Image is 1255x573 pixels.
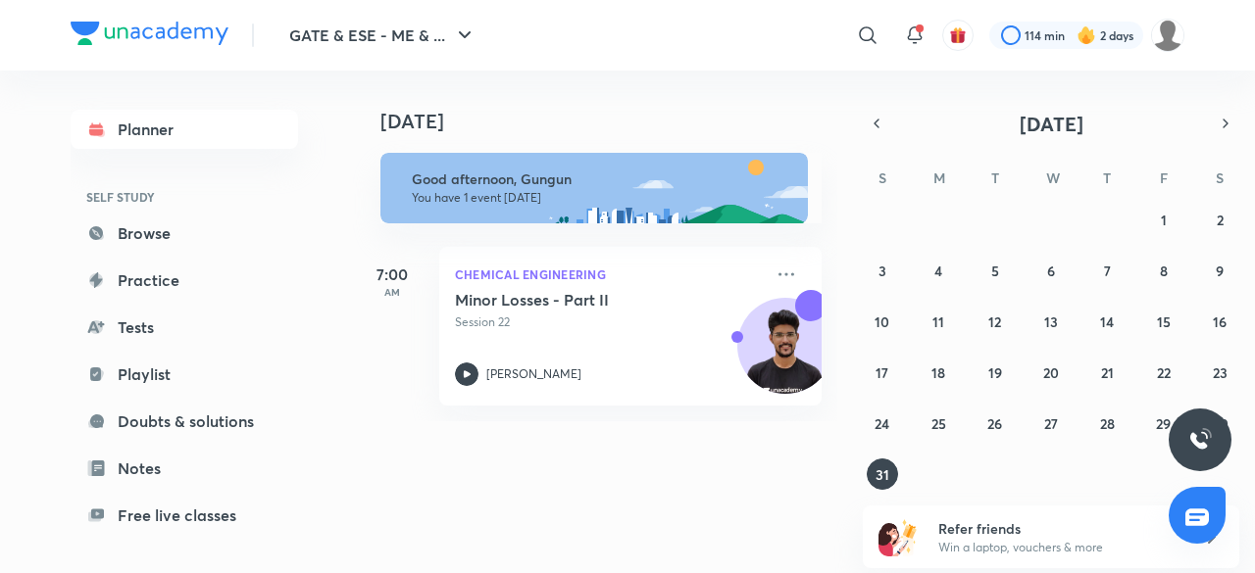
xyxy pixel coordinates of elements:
h5: 7:00 [353,263,431,286]
abbr: August 26, 2025 [987,414,1002,433]
abbr: August 23, 2025 [1213,363,1228,382]
abbr: August 1, 2025 [1161,211,1167,229]
abbr: August 16, 2025 [1213,312,1227,331]
abbr: August 15, 2025 [1157,312,1171,331]
button: August 2, 2025 [1204,204,1235,235]
p: AM [353,286,431,298]
abbr: August 30, 2025 [1212,414,1229,433]
abbr: August 5, 2025 [991,262,999,280]
a: Practice [71,261,298,300]
button: August 7, 2025 [1091,255,1123,286]
button: August 9, 2025 [1204,255,1235,286]
abbr: August 12, 2025 [988,312,1001,331]
abbr: August 17, 2025 [876,363,888,382]
img: Company Logo [71,22,228,45]
button: August 18, 2025 [923,357,954,388]
p: Chemical Engineering [455,263,763,286]
button: August 10, 2025 [867,306,898,337]
abbr: Friday [1160,168,1168,187]
h5: Minor Losses - Part II [455,290,699,310]
abbr: August 10, 2025 [875,312,889,331]
abbr: August 8, 2025 [1160,262,1168,280]
button: August 5, 2025 [979,255,1011,286]
button: August 8, 2025 [1148,255,1180,286]
abbr: August 19, 2025 [988,363,1002,382]
abbr: Thursday [1103,168,1111,187]
a: Notes [71,449,298,488]
img: ttu [1188,428,1212,452]
a: Planner [71,110,298,149]
button: August 29, 2025 [1148,407,1180,439]
abbr: August 18, 2025 [931,363,945,382]
button: August 11, 2025 [923,306,954,337]
a: Tests [71,308,298,347]
button: August 27, 2025 [1035,407,1067,439]
button: August 21, 2025 [1091,357,1123,388]
abbr: August 7, 2025 [1104,262,1111,280]
button: August 26, 2025 [979,407,1011,439]
button: August 25, 2025 [923,407,954,439]
abbr: Wednesday [1046,168,1060,187]
abbr: August 4, 2025 [934,262,942,280]
p: [PERSON_NAME] [486,365,581,383]
button: August 6, 2025 [1035,255,1067,286]
abbr: August 29, 2025 [1156,414,1171,433]
h6: SELF STUDY [71,180,298,214]
a: Browse [71,214,298,253]
button: August 1, 2025 [1148,204,1180,235]
abbr: August 22, 2025 [1157,363,1171,382]
h6: Refer friends [938,518,1180,539]
abbr: Monday [933,168,945,187]
button: August 24, 2025 [867,407,898,439]
h6: Good afternoon, Gungun [412,170,790,188]
p: You have 1 event [DATE] [412,190,790,206]
img: referral [878,517,918,556]
abbr: August 9, 2025 [1216,262,1224,280]
a: Doubts & solutions [71,402,298,441]
button: August 30, 2025 [1204,407,1235,439]
abbr: August 13, 2025 [1044,312,1058,331]
button: August 20, 2025 [1035,357,1067,388]
button: August 23, 2025 [1204,357,1235,388]
abbr: August 31, 2025 [876,465,889,484]
button: August 3, 2025 [867,255,898,286]
img: streak [1077,25,1096,45]
button: August 12, 2025 [979,306,1011,337]
p: Session 22 [455,313,763,331]
abbr: August 27, 2025 [1044,414,1058,433]
span: [DATE] [1020,111,1083,137]
button: August 19, 2025 [979,357,1011,388]
button: August 16, 2025 [1204,306,1235,337]
button: August 4, 2025 [923,255,954,286]
abbr: Sunday [878,168,886,187]
a: Free live classes [71,496,298,535]
abbr: August 24, 2025 [875,414,889,433]
img: Gungun [1151,19,1184,52]
img: afternoon [380,153,808,223]
button: August 17, 2025 [867,357,898,388]
button: [DATE] [890,110,1212,137]
button: August 22, 2025 [1148,357,1180,388]
button: August 14, 2025 [1091,306,1123,337]
p: Win a laptop, vouchers & more [938,539,1180,556]
abbr: August 11, 2025 [932,312,944,331]
abbr: August 3, 2025 [878,262,886,280]
button: August 31, 2025 [867,458,898,490]
a: Playlist [71,355,298,394]
h4: [DATE] [380,110,841,133]
abbr: August 14, 2025 [1100,312,1114,331]
button: August 13, 2025 [1035,306,1067,337]
img: avatar [949,26,967,44]
abbr: Tuesday [991,168,999,187]
img: Avatar [738,309,832,403]
abbr: August 2, 2025 [1217,211,1224,229]
abbr: August 25, 2025 [931,414,946,433]
button: August 15, 2025 [1148,306,1180,337]
abbr: August 20, 2025 [1043,363,1059,382]
button: August 28, 2025 [1091,407,1123,439]
abbr: August 6, 2025 [1047,262,1055,280]
button: GATE & ESE - ME & ... [277,16,488,55]
a: Company Logo [71,22,228,50]
abbr: Saturday [1216,168,1224,187]
button: avatar [942,20,974,51]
